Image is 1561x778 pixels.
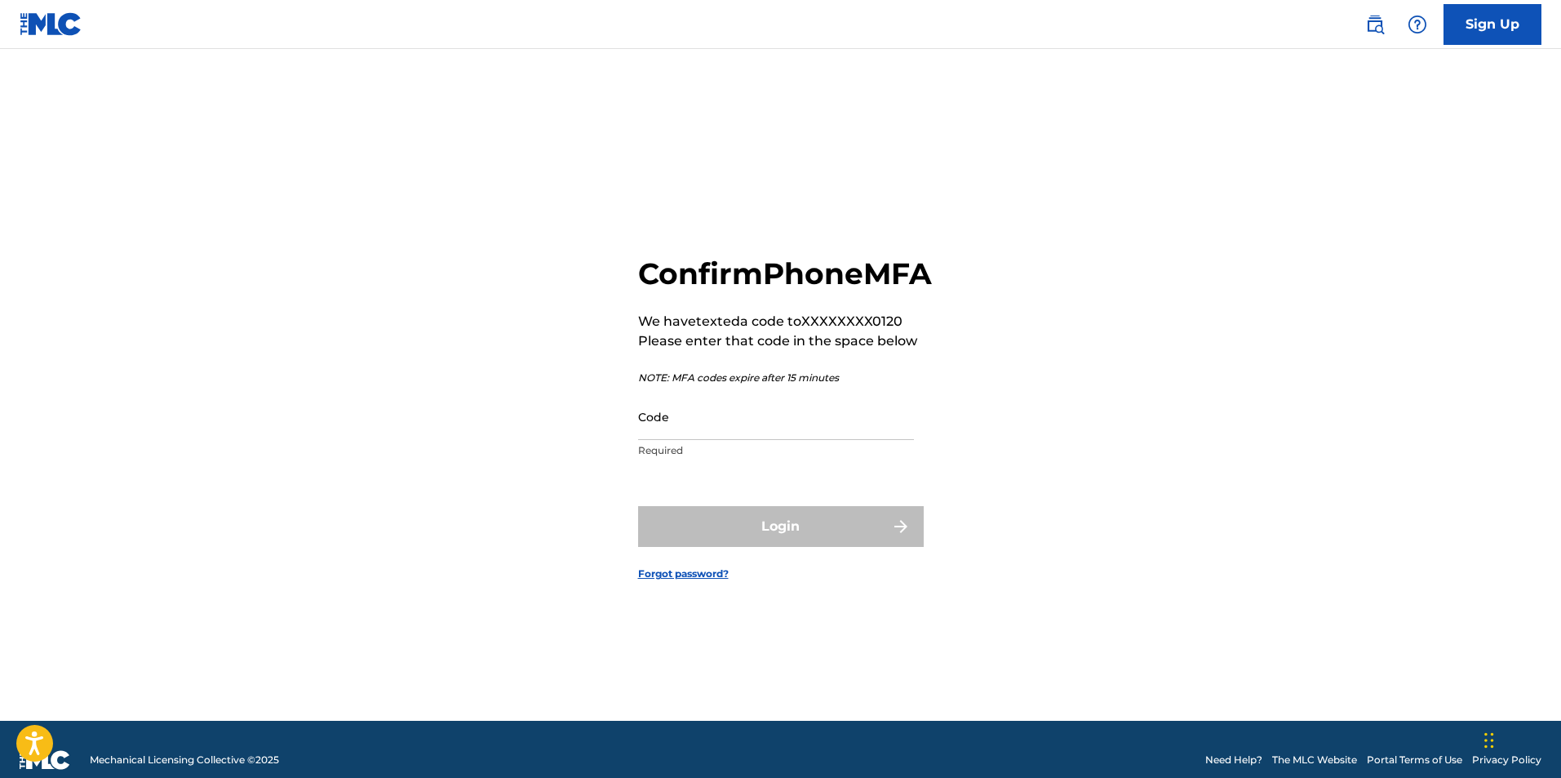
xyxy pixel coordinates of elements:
[1272,753,1357,767] a: The MLC Website
[1359,8,1391,41] a: Public Search
[20,750,70,770] img: logo
[638,443,914,458] p: Required
[90,753,279,767] span: Mechanical Licensing Collective © 2025
[20,12,82,36] img: MLC Logo
[1443,4,1541,45] a: Sign Up
[1367,753,1462,767] a: Portal Terms of Use
[1479,700,1561,778] iframe: Chat Widget
[638,371,932,385] p: NOTE: MFA codes expire after 15 minutes
[1472,753,1541,767] a: Privacy Policy
[1484,716,1494,765] div: Drag
[1205,753,1262,767] a: Need Help?
[1408,15,1427,34] img: help
[638,256,932,292] h2: Confirm Phone MFA
[638,331,932,351] p: Please enter that code in the space below
[1401,8,1434,41] div: Help
[1365,15,1385,34] img: search
[638,567,729,581] a: Forgot password?
[638,312,932,331] p: We have texted a code to XXXXXXXX0120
